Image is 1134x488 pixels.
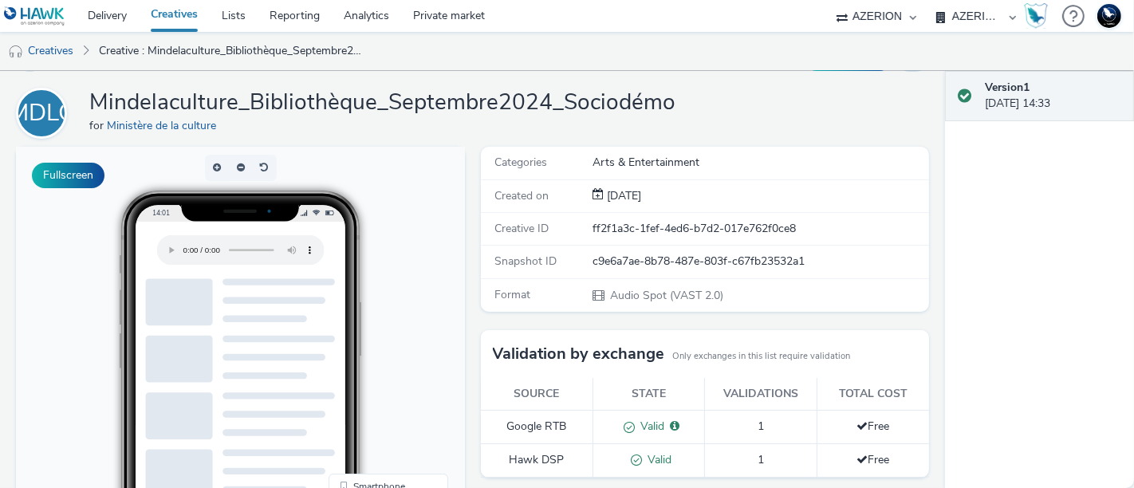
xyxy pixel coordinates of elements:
[91,32,375,70] a: Creative : Mindelaculture_Bibliothèque_Septembre2024_Sociodémo
[8,44,24,60] img: audio
[337,373,376,383] span: QR Code
[16,105,73,120] a: MDLC
[608,288,723,303] span: Audio Spot (VAST 2.0)
[817,378,929,411] th: Total cost
[495,254,557,269] span: Snapshot ID
[316,368,429,388] li: QR Code
[495,287,531,302] span: Format
[1024,3,1048,29] img: Hawk Academy
[107,118,222,133] a: Ministère de la culture
[89,88,675,118] h1: Mindelaculture_Bibliothèque_Septembre2024_Sociodémo
[758,419,764,434] span: 1
[493,342,665,366] h3: Validation by exchange
[136,61,154,70] span: 14:01
[593,378,705,411] th: State
[495,188,549,203] span: Created on
[705,378,817,411] th: Validations
[316,330,429,349] li: Smartphone
[673,350,851,363] small: Only exchanges in this list require validation
[856,419,889,434] span: Free
[604,188,641,204] div: Creation 09 September 2024, 14:33
[1024,3,1054,29] a: Hawk Academy
[642,452,671,467] span: Valid
[9,91,74,136] div: MDLC
[758,452,764,467] span: 1
[4,6,65,26] img: undefined Logo
[337,335,389,344] span: Smartphone
[316,349,429,368] li: Desktop
[1097,4,1121,28] img: Support Hawk
[593,254,927,270] div: c9e6a7ae-8b78-487e-803f-c67fb23532a1
[856,452,889,467] span: Free
[481,444,593,478] td: Hawk DSP
[337,354,373,364] span: Desktop
[481,411,593,444] td: Google RTB
[985,80,1030,95] strong: Version 1
[593,221,927,237] div: ff2f1a3c-1fef-4ed6-b7d2-017e762f0ce8
[604,188,641,203] span: [DATE]
[32,163,104,188] button: Fullscreen
[495,221,549,236] span: Creative ID
[89,118,107,133] span: for
[635,419,664,434] span: Valid
[481,378,593,411] th: Source
[985,80,1121,112] div: [DATE] 14:33
[495,155,548,170] span: Categories
[593,155,927,171] div: Arts & Entertainment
